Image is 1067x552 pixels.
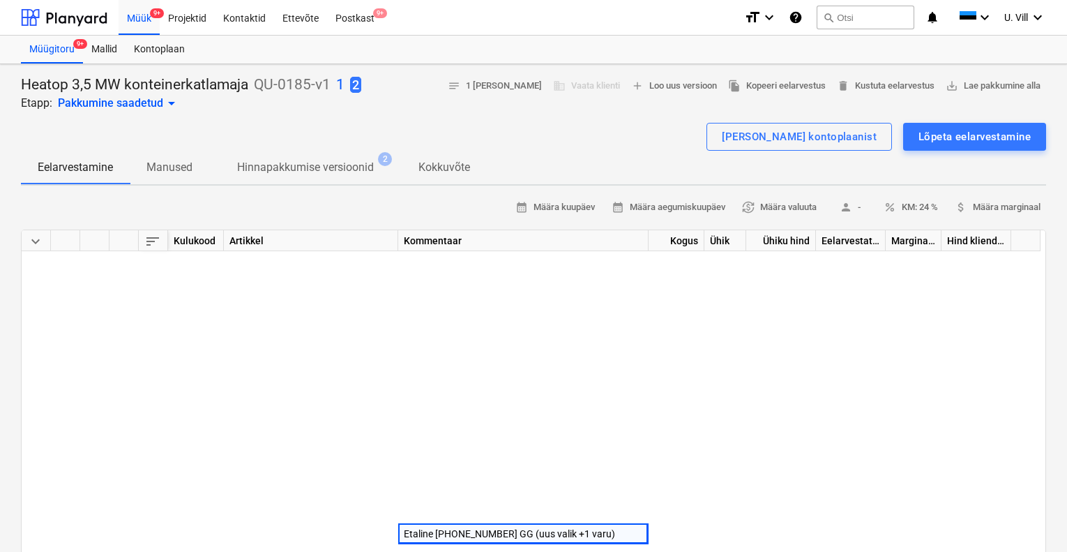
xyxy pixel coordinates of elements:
[224,230,398,251] div: Artikkel
[946,78,1040,94] span: Lae pakkumine alla
[949,197,1046,218] button: Määra marginaal
[612,200,725,216] span: Määra aegumiskuupäev
[840,201,852,214] span: person
[918,128,1031,146] div: Lõpeta eelarvestamine
[606,197,731,218] button: Määra aegumiskuupäev
[631,78,717,94] span: Loo uus versioon
[1029,9,1046,26] i: keyboard_arrow_down
[742,201,755,214] span: currency_exchange
[746,230,816,251] div: Ühiku hind
[350,77,361,93] span: 2
[884,200,938,216] span: KM: 24 %
[816,230,886,251] div: Eelarvestatud maksumus
[925,9,939,26] i: notifications
[886,230,941,251] div: Marginaal, %
[955,201,967,214] span: attach_money
[704,230,746,251] div: Ühik
[448,80,460,92] span: notes
[27,233,44,250] span: Ahenda kõik kategooriad
[144,233,161,250] span: Sorteeri read tabelis
[837,80,849,92] span: delete
[728,80,741,92] span: file_copy
[940,75,1046,97] button: Lae pakkumine alla
[515,201,528,214] span: calendar_month
[254,75,331,95] p: QU-0185-v1
[373,8,387,18] span: 9+
[649,230,704,251] div: Kogus
[789,9,803,26] i: Abikeskus
[884,201,896,214] span: percent
[722,75,831,97] button: Kopeeri eelarvestus
[837,78,934,94] span: Kustuta eelarvestus
[21,95,52,112] p: Etapp:
[58,95,180,112] div: Pakkumine saadetud
[83,36,126,64] a: Mallid
[742,200,817,216] span: Määra valuuta
[73,39,87,49] span: 9+
[878,197,944,218] button: KM: 24 %
[823,12,834,23] span: search
[515,200,595,216] span: Määra kuupäev
[631,80,644,92] span: add
[336,75,345,95] button: 1
[997,485,1067,552] iframe: Chat Widget
[21,36,83,64] div: Müügitoru
[398,230,649,251] div: Kommentaar
[744,9,761,26] i: format_size
[955,200,1040,216] span: Määra marginaal
[404,528,615,539] span: Etaline 080-080-160 GG (uus valik +1 varu)
[150,8,164,18] span: 9+
[626,75,722,97] button: Loo uus versioon
[946,80,958,92] span: save_alt
[350,75,361,95] button: 2
[941,230,1011,251] div: Hind kliendile
[418,159,470,176] p: Kokkuvõte
[706,123,892,151] button: [PERSON_NAME] kontoplaanist
[761,9,778,26] i: keyboard_arrow_down
[21,75,248,95] p: Heatop 3,5 MW konteinerkatlamaja
[728,78,826,94] span: Kopeeri eelarvestus
[21,36,83,64] a: Müügitoru9+
[833,200,867,216] span: -
[817,6,914,29] button: Otsi
[378,152,392,166] span: 2
[510,197,600,218] button: Määra kuupäev
[126,36,193,64] a: Kontoplaan
[997,485,1067,552] div: Vestlusvidin
[38,159,113,176] p: Eelarvestamine
[1004,12,1028,23] span: U. Vill
[237,159,374,176] p: Hinnapakkumise versioonid
[163,95,180,112] span: arrow_drop_down
[146,159,192,176] p: Manused
[736,197,822,218] button: Määra valuuta
[831,75,940,97] button: Kustuta eelarvestus
[612,201,624,214] span: calendar_month
[976,9,993,26] i: keyboard_arrow_down
[722,128,877,146] div: [PERSON_NAME] kontoplaanist
[903,123,1046,151] button: Lõpeta eelarvestamine
[442,75,547,97] button: 1 [PERSON_NAME]
[828,197,872,218] button: -
[448,78,542,94] span: 1 [PERSON_NAME]
[168,230,224,251] div: Kulukood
